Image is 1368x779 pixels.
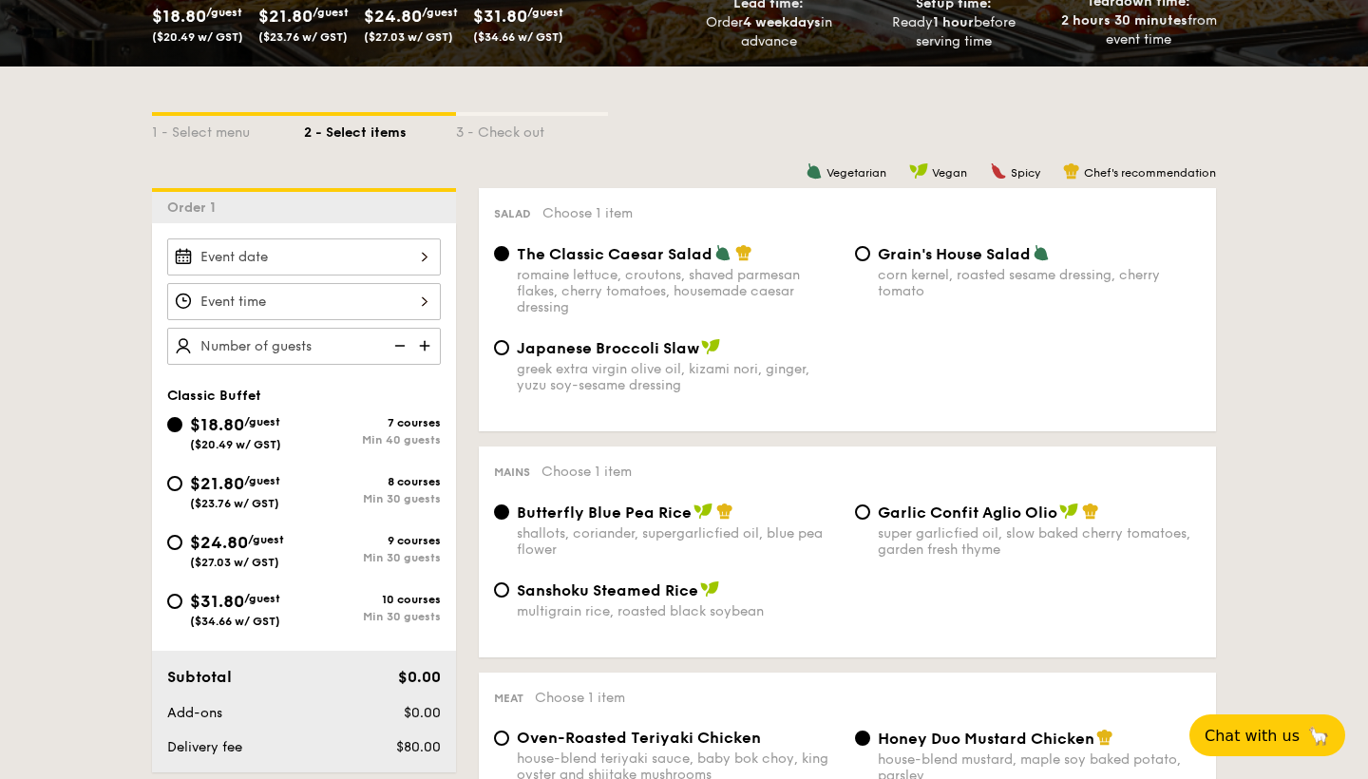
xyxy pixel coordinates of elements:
span: $21.80 [190,473,244,494]
strong: 4 weekdays [743,14,821,30]
span: Honey Duo Mustard Chicken [878,730,1094,748]
strong: 1 hour [933,14,974,30]
input: The Classic Caesar Saladromaine lettuce, croutons, shaved parmesan flakes, cherry tomatoes, house... [494,246,509,261]
span: $80.00 [396,739,441,755]
span: The Classic Caesar Salad [517,245,712,263]
span: Add-ons [167,705,222,721]
div: Min 30 guests [304,492,441,505]
span: Sanshoku Steamed Rice [517,581,698,599]
img: icon-vegan.f8ff3823.svg [693,503,712,520]
div: from event time [1054,11,1224,49]
input: Grain's House Saladcorn kernel, roasted sesame dressing, cherry tomato [855,246,870,261]
input: Honey Duo Mustard Chickenhouse-blend mustard, maple soy baked potato, parsley [855,731,870,746]
div: multigrain rice, roasted black soybean [517,603,840,619]
span: ($34.66 w/ GST) [473,30,563,44]
span: Japanese Broccoli Slaw [517,339,699,357]
div: shallots, coriander, supergarlicfied oil, blue pea flower [517,525,840,558]
div: super garlicfied oil, slow baked cherry tomatoes, garden fresh thyme [878,525,1201,558]
img: icon-add.58712e84.svg [412,328,441,364]
span: /guest [244,415,280,428]
input: Japanese Broccoli Slawgreek extra virgin olive oil, kizami nori, ginger, yuzu soy-sesame dressing [494,340,509,355]
span: $31.80 [473,6,527,27]
img: icon-vegetarian.fe4039eb.svg [714,244,731,261]
span: $0.00 [398,668,441,686]
img: icon-vegetarian.fe4039eb.svg [1033,244,1050,261]
input: Event time [167,283,441,320]
span: Chef's recommendation [1084,166,1216,180]
img: icon-vegan.f8ff3823.svg [909,162,928,180]
span: $18.80 [190,414,244,435]
span: Classic Buffet [167,388,261,404]
div: greek extra virgin olive oil, kizami nori, ginger, yuzu soy-sesame dressing [517,361,840,393]
span: /guest [244,474,280,487]
span: ($20.49 w/ GST) [190,438,281,451]
input: Garlic Confit Aglio Oliosuper garlicfied oil, slow baked cherry tomatoes, garden fresh thyme [855,504,870,520]
div: Order in advance [684,13,854,51]
img: icon-vegan.f8ff3823.svg [1059,503,1078,520]
span: Vegan [932,166,967,180]
span: Meat [494,692,523,705]
div: 1 - Select menu [152,116,304,142]
span: ($34.66 w/ GST) [190,615,280,628]
span: Subtotal [167,668,232,686]
span: /guest [422,6,458,19]
span: Salad [494,207,531,220]
span: Delivery fee [167,739,242,755]
span: Choose 1 item [535,690,625,706]
span: $21.80 [258,6,313,27]
img: icon-vegan.f8ff3823.svg [700,580,719,598]
span: /guest [527,6,563,19]
span: /guest [248,533,284,546]
div: 7 courses [304,416,441,429]
div: corn kernel, roasted sesame dressing, cherry tomato [878,267,1201,299]
span: /guest [244,592,280,605]
button: Chat with us🦙 [1189,714,1345,756]
div: Min 30 guests [304,610,441,623]
div: 2 - Select items [304,116,456,142]
input: Sanshoku Steamed Ricemultigrain rice, roasted black soybean [494,582,509,598]
span: Grain's House Salad [878,245,1031,263]
span: $24.80 [190,532,248,553]
span: Spicy [1011,166,1040,180]
span: $24.80 [364,6,422,27]
img: icon-vegan.f8ff3823.svg [701,338,720,355]
div: 9 courses [304,534,441,547]
div: 10 courses [304,593,441,606]
span: ($23.76 w/ GST) [190,497,279,510]
img: icon-chef-hat.a58ddaea.svg [735,244,752,261]
input: $31.80/guest($34.66 w/ GST)10 coursesMin 30 guests [167,594,182,609]
span: Butterfly Blue Pea Rice [517,503,692,522]
div: romaine lettuce, croutons, shaved parmesan flakes, cherry tomatoes, housemade caesar dressing [517,267,840,315]
span: Choose 1 item [542,205,633,221]
span: Choose 1 item [541,464,632,480]
span: Chat with us [1205,727,1300,745]
img: icon-chef-hat.a58ddaea.svg [1063,162,1080,180]
span: Mains [494,465,530,479]
input: Event date [167,238,441,275]
input: Butterfly Blue Pea Riceshallots, coriander, supergarlicfied oil, blue pea flower [494,504,509,520]
strong: 2 hours 30 minutes [1061,12,1187,28]
span: ($23.76 w/ GST) [258,30,348,44]
span: Oven-Roasted Teriyaki Chicken [517,729,761,747]
span: $18.80 [152,6,206,27]
div: Min 30 guests [304,551,441,564]
img: icon-reduce.1d2dbef1.svg [384,328,412,364]
div: 3 - Check out [456,116,608,142]
img: icon-chef-hat.a58ddaea.svg [1082,503,1099,520]
img: icon-spicy.37a8142b.svg [990,162,1007,180]
div: Ready before serving time [869,13,1039,51]
span: $31.80 [190,591,244,612]
img: icon-chef-hat.a58ddaea.svg [1096,729,1113,746]
input: Number of guests [167,328,441,365]
div: Min 40 guests [304,433,441,446]
input: $21.80/guest($23.76 w/ GST)8 coursesMin 30 guests [167,476,182,491]
span: Garlic Confit Aglio Olio [878,503,1057,522]
span: ($27.03 w/ GST) [364,30,453,44]
span: ($27.03 w/ GST) [190,556,279,569]
span: Vegetarian [826,166,886,180]
img: icon-chef-hat.a58ddaea.svg [716,503,733,520]
img: icon-vegetarian.fe4039eb.svg [806,162,823,180]
div: 8 courses [304,475,441,488]
span: ($20.49 w/ GST) [152,30,243,44]
span: 🦙 [1307,725,1330,747]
